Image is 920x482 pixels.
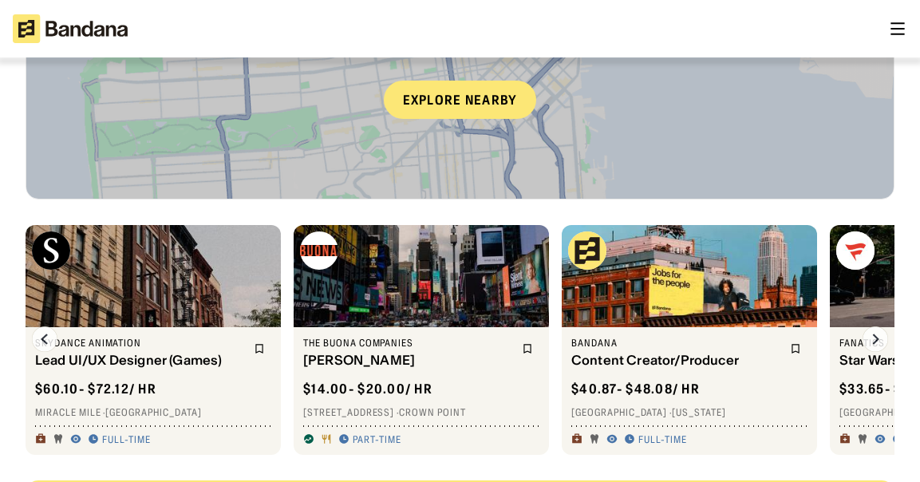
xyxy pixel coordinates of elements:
div: Lead UI/UX Designer (Games) [35,353,244,368]
div: [GEOGRAPHIC_DATA] · [US_STATE] [571,406,807,419]
img: Right Arrow [863,326,888,352]
img: Left Arrow [32,326,57,352]
img: Skydance Animation logo [32,231,70,270]
div: $ 60.10 - $72.12 / hr [35,381,156,397]
div: Part-time [353,433,401,446]
img: Bandana logotype [13,14,128,43]
a: The Buona Companies logoThe Buona Companies[PERSON_NAME]$14.00- $20.00/ hr[STREET_ADDRESS] ·Crown... [294,225,549,455]
a: Explore nearby [26,1,894,199]
div: Bandana [571,337,780,350]
div: [PERSON_NAME] [303,353,512,368]
div: Full-time [102,433,151,446]
div: Content Creator/Producer [571,353,780,368]
a: Bandana logoBandanaContent Creator/Producer$40.87- $48.08/ hr[GEOGRAPHIC_DATA] ·[US_STATE]Full-time [562,225,817,455]
div: Skydance Animation [35,337,244,350]
div: Miracle Mile · [GEOGRAPHIC_DATA] [35,406,271,419]
div: The Buona Companies [303,337,512,350]
a: Skydance Animation logoSkydance AnimationLead UI/UX Designer (Games)$60.10- $72.12/ hrMiracle Mil... [26,225,281,455]
div: [STREET_ADDRESS] · Crown Point [303,406,539,419]
img: Fanatics logo [836,231,875,270]
div: $ 40.87 - $48.08 / hr [571,381,700,397]
div: Full-time [638,433,687,446]
img: The Buona Companies logo [300,231,338,270]
div: Explore nearby [384,81,537,119]
img: Bandana logo [568,231,606,270]
div: $ 14.00 - $20.00 / hr [303,381,432,397]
